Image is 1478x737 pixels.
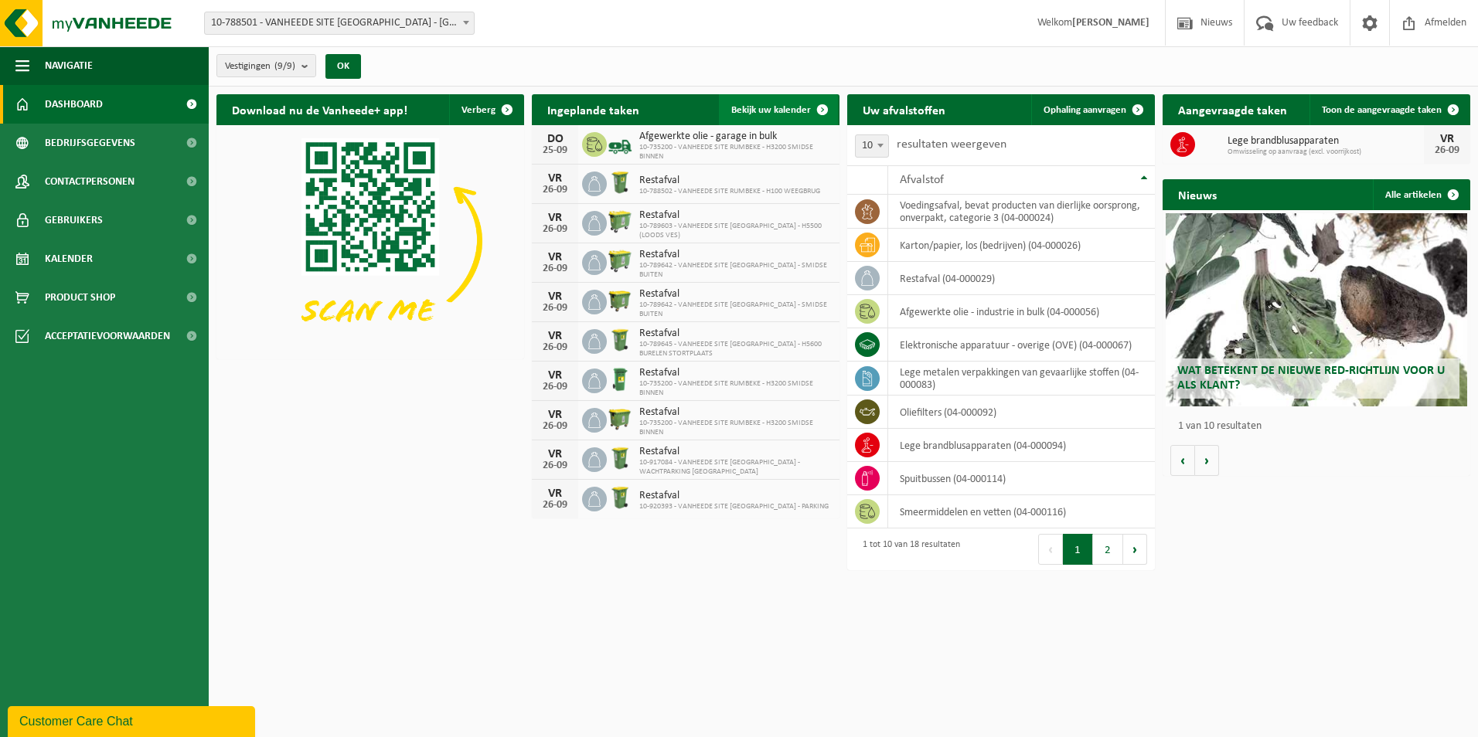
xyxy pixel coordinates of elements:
span: Ophaling aanvragen [1044,105,1126,115]
span: 10-789645 - VANHEEDE SITE [GEOGRAPHIC_DATA] - H5600 BURELEN STORTPLAATS [639,340,832,358]
img: WB-0660-HPE-GN-50 [607,209,633,235]
a: Bekijk uw kalender [719,94,838,125]
span: Contactpersonen [45,162,135,201]
div: 25-09 [540,145,570,156]
label: resultaten weergeven [897,138,1006,151]
div: VR [540,290,570,303]
span: Restafval [639,328,832,340]
h2: Download nu de Vanheede+ app! [216,94,423,124]
div: 26-09 [540,224,570,235]
div: 26-09 [540,185,570,195]
img: WB-0240-HPE-GN-50 [607,445,633,471]
div: VR [540,251,570,263]
td: lege metalen verpakkingen van gevaarlijke stoffen (04-000083) [888,362,1155,396]
h2: Nieuws [1163,179,1232,209]
div: 26-09 [540,500,570,511]
span: Kalender [45,239,93,278]
button: 2 [1093,534,1123,565]
span: Restafval [639,367,832,379]
div: 26-09 [540,263,570,274]
td: smeermiddelen en vetten (04-000116) [888,495,1155,528]
strong: [PERSON_NAME] [1072,17,1149,29]
button: Vestigingen(9/9) [216,54,316,77]
span: Restafval [639,288,832,301]
span: Verberg [461,105,496,115]
span: 10-917084 - VANHEEDE SITE [GEOGRAPHIC_DATA] - WACHTPARKING [GEOGRAPHIC_DATA] [639,458,832,477]
div: VR [540,487,570,500]
img: WB-1100-HPE-GN-50 [607,406,633,432]
span: Omwisseling op aanvraag (excl. voorrijkost) [1228,148,1424,157]
div: 26-09 [540,303,570,314]
div: DO [540,133,570,145]
button: Verberg [449,94,523,125]
span: Restafval [639,209,832,222]
h2: Ingeplande taken [532,94,655,124]
span: Lege brandblusapparaten [1228,135,1424,148]
button: OK [325,54,361,79]
button: Next [1123,534,1147,565]
button: Volgende [1195,445,1219,476]
td: voedingsafval, bevat producten van dierlijke oorsprong, onverpakt, categorie 3 (04-000024) [888,195,1155,229]
h2: Aangevraagde taken [1163,94,1303,124]
div: 26-09 [1432,145,1463,156]
img: WB-0240-HPE-GN-01 [607,366,633,392]
span: 10-735200 - VANHEEDE SITE RUMBEKE - H3200 SMIDSE BINNEN [639,379,832,398]
div: VR [540,409,570,421]
img: WB-0240-HPE-GN-50 [607,484,633,511]
div: 26-09 [540,460,570,471]
button: Vorige [1170,445,1195,476]
span: 10-920393 - VANHEEDE SITE [GEOGRAPHIC_DATA] - PARKING [639,502,829,511]
img: WB-0660-HPE-GN-50 [607,248,633,274]
td: restafval (04-000029) [888,262,1155,295]
span: 10-789642 - VANHEEDE SITE [GEOGRAPHIC_DATA] - SMIDSE BUITEN [639,301,832,319]
span: Restafval [639,406,832,419]
td: spuitbussen (04-000114) [888,462,1155,495]
span: Bekijk uw kalender [731,105,811,115]
img: WB-0240-HPE-GN-50 [607,169,633,195]
button: Previous [1038,534,1063,565]
div: VR [540,330,570,342]
img: WB-0240-HPE-GN-50 [607,327,633,353]
div: VR [1432,133,1463,145]
span: Dashboard [45,85,103,124]
count: (9/9) [274,61,295,71]
span: Restafval [639,175,820,187]
div: 26-09 [540,421,570,432]
span: Toon de aangevraagde taken [1322,105,1442,115]
span: Restafval [639,446,832,458]
button: 1 [1063,534,1093,565]
div: VR [540,212,570,224]
p: 1 van 10 resultaten [1178,421,1463,432]
span: 10-735200 - VANHEEDE SITE RUMBEKE - H3200 SMIDSE BINNEN [639,419,832,437]
td: oliefilters (04-000092) [888,396,1155,429]
span: 10-788501 - VANHEEDE SITE RUMBEKE - RUMBEKE [205,12,474,34]
div: VR [540,369,570,382]
span: 10-789603 - VANHEEDE SITE [GEOGRAPHIC_DATA] - H5500 (LOODS VES) [639,222,832,240]
a: Ophaling aanvragen [1031,94,1153,125]
td: lege brandblusapparaten (04-000094) [888,429,1155,462]
img: WB-1100-HPE-GN-50 [607,287,633,314]
span: Acceptatievoorwaarden [45,317,170,355]
div: 1 tot 10 van 18 resultaten [855,532,960,566]
td: karton/papier, los (bedrijven) (04-000026) [888,229,1155,262]
div: 26-09 [540,382,570,392]
div: VR [540,172,570,185]
a: Alle artikelen [1373,179,1469,210]
span: Bedrijfsgegevens [45,124,135,162]
span: 10 [856,135,888,157]
span: 10 [855,134,889,158]
span: Wat betekent de nieuwe RED-richtlijn voor u als klant? [1177,365,1445,392]
td: elektronische apparatuur - overige (OVE) (04-000067) [888,328,1155,362]
span: Afgewerkte olie - garage in bulk [639,131,832,143]
span: 10-788502 - VANHEEDE SITE RUMBEKE - H100 WEEGBRUG [639,187,820,196]
h2: Uw afvalstoffen [847,94,961,124]
span: Product Shop [45,278,115,317]
span: Gebruikers [45,201,103,239]
span: 10-788501 - VANHEEDE SITE RUMBEKE - RUMBEKE [204,12,475,35]
span: 10-789642 - VANHEEDE SITE [GEOGRAPHIC_DATA] - SMIDSE BUITEN [639,261,832,280]
span: Restafval [639,490,829,502]
img: BL-LQ-SV [607,130,633,156]
iframe: chat widget [8,703,258,737]
span: Afvalstof [900,174,944,186]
